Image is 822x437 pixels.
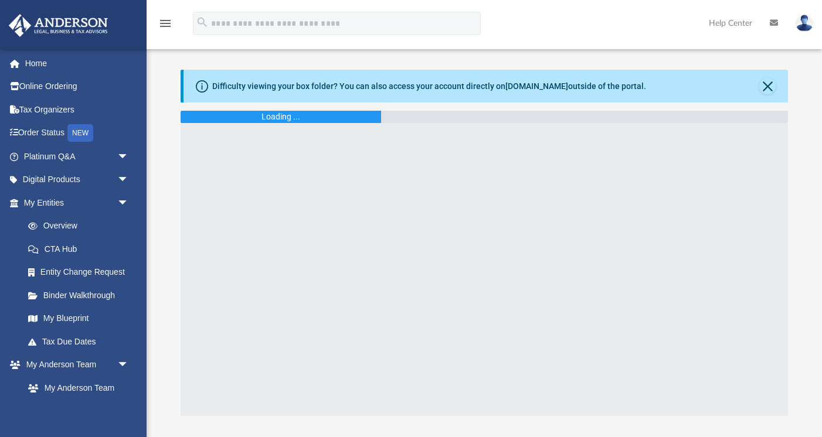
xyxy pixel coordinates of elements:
[5,14,111,37] img: Anderson Advisors Platinum Portal
[117,191,141,215] span: arrow_drop_down
[261,111,300,123] div: Loading ...
[16,376,135,400] a: My Anderson Team
[16,237,147,261] a: CTA Hub
[8,191,147,214] a: My Entitiesarrow_drop_down
[158,22,172,30] a: menu
[158,16,172,30] i: menu
[796,15,813,32] img: User Pic
[8,121,147,145] a: Order StatusNEW
[117,353,141,377] span: arrow_drop_down
[8,353,141,377] a: My Anderson Teamarrow_drop_down
[16,284,147,307] a: Binder Walkthrough
[16,214,147,238] a: Overview
[8,168,147,192] a: Digital Productsarrow_drop_down
[8,98,147,121] a: Tax Organizers
[67,124,93,142] div: NEW
[16,261,147,284] a: Entity Change Request
[212,80,646,93] div: Difficulty viewing your box folder? You can also access your account directly on outside of the p...
[759,78,776,94] button: Close
[117,145,141,169] span: arrow_drop_down
[16,330,147,353] a: Tax Due Dates
[8,75,147,98] a: Online Ordering
[8,52,147,75] a: Home
[196,16,209,29] i: search
[8,145,147,168] a: Platinum Q&Aarrow_drop_down
[505,81,568,91] a: [DOMAIN_NAME]
[117,168,141,192] span: arrow_drop_down
[16,307,141,330] a: My Blueprint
